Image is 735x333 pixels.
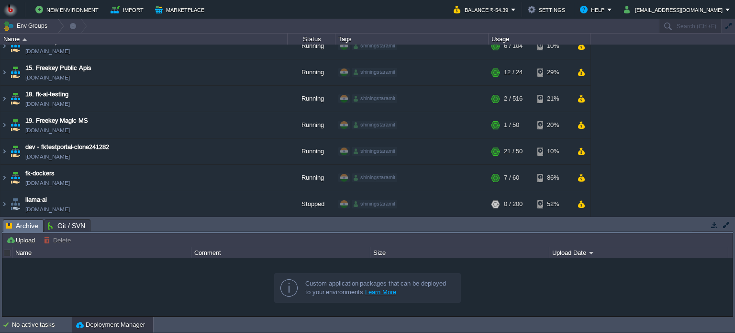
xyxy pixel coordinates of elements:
span: [DOMAIN_NAME] [25,205,70,214]
div: 0 / 200 [504,191,523,217]
div: 21 / 50 [504,138,523,164]
img: AMDAwAAAACH5BAEAAAAALAAAAAABAAEAAAICRAEAOw== [9,59,22,85]
a: fk-dockers [25,169,55,178]
img: AMDAwAAAACH5BAEAAAAALAAAAAABAAEAAAICRAEAOw== [0,138,8,164]
div: Running [288,33,335,59]
button: [EMAIL_ADDRESS][DOMAIN_NAME] [624,4,725,15]
a: 15. Freekey Public Apis [25,63,91,73]
div: shiningstaramit [352,173,397,182]
div: Stopped [288,191,335,217]
a: [DOMAIN_NAME] [25,99,70,109]
div: 10% [537,138,568,164]
button: New Environment [35,4,101,15]
div: shiningstaramit [352,200,397,208]
div: Running [288,165,335,191]
a: [DOMAIN_NAME] [25,126,70,135]
div: Running [288,59,335,85]
div: shiningstaramit [352,121,397,129]
button: Upload [6,236,38,244]
div: Custom application packages that can be deployed to your environments. [305,279,453,297]
div: Tags [336,34,488,45]
img: AMDAwAAAACH5BAEAAAAALAAAAAABAAEAAAICRAEAOw== [9,33,22,59]
img: AMDAwAAAACH5BAEAAAAALAAAAAABAAEAAAICRAEAOw== [9,86,22,112]
div: Running [288,112,335,138]
span: Archive [6,220,38,232]
a: 18. fk-ai-testing [25,90,68,99]
img: AMDAwAAAACH5BAEAAAAALAAAAAABAAEAAAICRAEAOw== [22,38,27,41]
div: shiningstaramit [352,42,397,50]
a: [DOMAIN_NAME] [25,178,70,188]
div: Usage [489,34,590,45]
img: AMDAwAAAACH5BAEAAAAALAAAAAABAAEAAAICRAEAOw== [0,86,8,112]
img: AMDAwAAAACH5BAEAAAAALAAAAAABAAEAAAICRAEAOw== [0,59,8,85]
button: Import [111,4,146,15]
img: AMDAwAAAACH5BAEAAAAALAAAAAABAAEAAAICRAEAOw== [0,191,8,217]
div: 52% [537,191,568,217]
div: Size [371,247,549,258]
a: [DOMAIN_NAME] [25,152,70,161]
button: Marketplace [155,4,207,15]
div: 1 / 50 [504,112,519,138]
a: dev - fktestportal-clone241282 [25,142,109,152]
button: Delete [44,236,74,244]
img: AMDAwAAAACH5BAEAAAAALAAAAAABAAEAAAICRAEAOw== [9,138,22,164]
a: Learn More [365,288,396,296]
a: [DOMAIN_NAME] [25,46,70,56]
div: shiningstaramit [352,147,397,156]
img: AMDAwAAAACH5BAEAAAAALAAAAAABAAEAAAICRAEAOw== [0,33,8,59]
div: 20% [537,112,568,138]
button: Balance ₹-54.39 [454,4,511,15]
button: Env Groups [3,19,51,33]
img: AMDAwAAAACH5BAEAAAAALAAAAAABAAEAAAICRAEAOw== [0,112,8,138]
a: llama-ai [25,195,47,205]
img: AMDAwAAAACH5BAEAAAAALAAAAAABAAEAAAICRAEAOw== [0,165,8,191]
div: 29% [537,59,568,85]
button: Deployment Manager [76,320,145,330]
div: shiningstaramit [352,94,397,103]
div: 21% [537,86,568,112]
img: AMDAwAAAACH5BAEAAAAALAAAAAABAAEAAAICRAEAOw== [9,112,22,138]
img: AMDAwAAAACH5BAEAAAAALAAAAAABAAEAAAICRAEAOw== [9,191,22,217]
div: Upload Date [550,247,728,258]
div: Name [13,247,191,258]
div: shiningstaramit [352,68,397,77]
div: 6 / 104 [504,33,523,59]
img: AMDAwAAAACH5BAEAAAAALAAAAAABAAEAAAICRAEAOw== [9,165,22,191]
span: Git / SVN [48,220,85,231]
div: 86% [537,165,568,191]
div: Status [288,34,335,45]
div: 7 / 60 [504,165,519,191]
div: Running [288,86,335,112]
div: Name [1,34,287,45]
img: Bitss Techniques [3,2,18,17]
a: [DOMAIN_NAME] [25,73,70,82]
button: Help [580,4,607,15]
div: 2 / 516 [504,86,523,112]
button: Settings [528,4,568,15]
div: No active tasks [12,317,72,333]
div: Running [288,138,335,164]
div: 12 / 24 [504,59,523,85]
div: 10% [537,33,568,59]
div: Comment [192,247,370,258]
a: 19. Freekey Magic MS [25,116,88,126]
